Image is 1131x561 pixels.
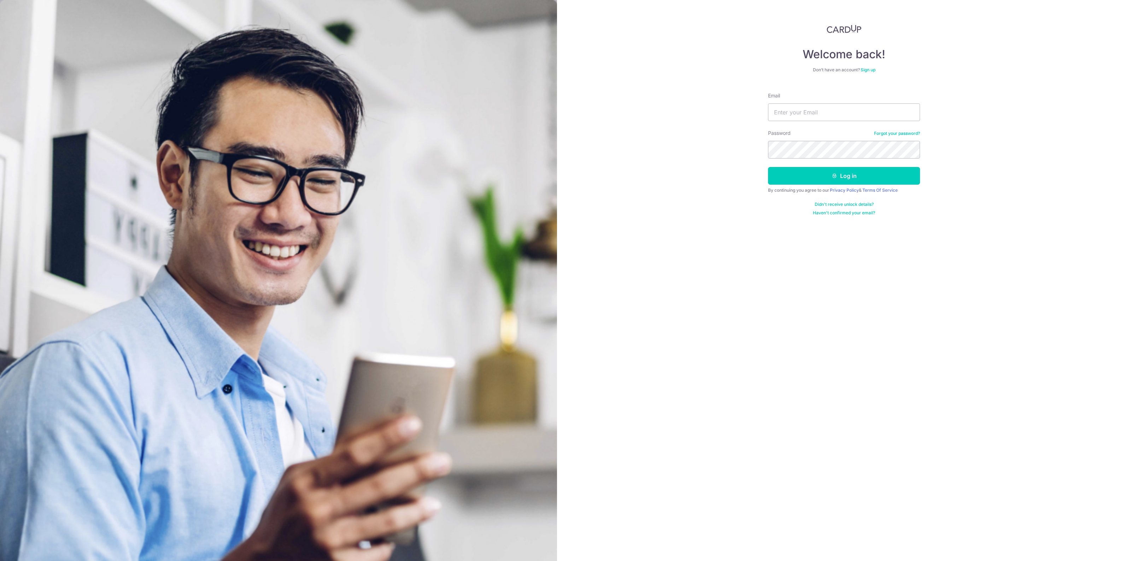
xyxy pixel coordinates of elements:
[815,202,874,207] a: Didn't receive unlock details?
[768,92,780,99] label: Email
[861,67,875,72] a: Sign up
[768,187,920,193] div: By continuing you agree to our &
[874,131,920,136] a: Forgot your password?
[813,210,875,216] a: Haven't confirmed your email?
[768,47,920,61] h4: Welcome back!
[862,187,898,193] a: Terms Of Service
[830,187,859,193] a: Privacy Policy
[827,25,861,33] img: CardUp Logo
[768,167,920,185] button: Log in
[768,103,920,121] input: Enter your Email
[768,130,791,137] label: Password
[768,67,920,73] div: Don’t have an account?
